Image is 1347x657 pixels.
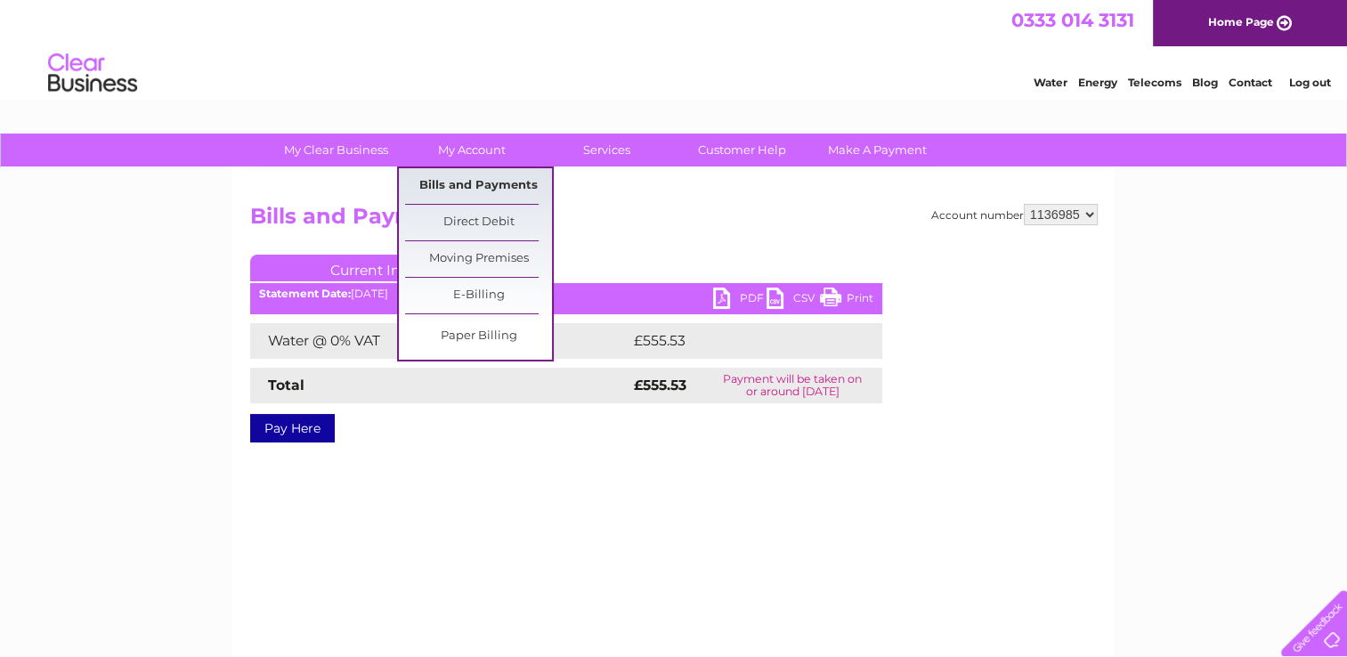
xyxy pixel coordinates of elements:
[703,368,882,403] td: Payment will be taken on or around [DATE]
[1078,76,1117,89] a: Energy
[405,205,552,240] a: Direct Debit
[804,134,951,166] a: Make A Payment
[1128,76,1181,89] a: Telecoms
[250,204,1098,238] h2: Bills and Payments
[669,134,816,166] a: Customer Help
[405,241,552,277] a: Moving Premises
[250,323,629,359] td: Water @ 0% VAT
[713,288,767,313] a: PDF
[1229,76,1272,89] a: Contact
[533,134,680,166] a: Services
[629,323,850,359] td: £555.53
[820,288,873,313] a: Print
[405,168,552,204] a: Bills and Payments
[250,288,882,300] div: [DATE]
[250,255,517,281] a: Current Invoice
[254,10,1095,86] div: Clear Business is a trading name of Verastar Limited (registered in [GEOGRAPHIC_DATA] No. 3667643...
[259,287,351,300] b: Statement Date:
[47,46,138,101] img: logo.png
[268,377,304,393] strong: Total
[405,278,552,313] a: E-Billing
[1011,9,1134,31] a: 0333 014 3131
[1034,76,1067,89] a: Water
[405,319,552,354] a: Paper Billing
[398,134,545,166] a: My Account
[263,134,410,166] a: My Clear Business
[767,288,820,313] a: CSV
[931,204,1098,225] div: Account number
[1192,76,1218,89] a: Blog
[1288,76,1330,89] a: Log out
[250,414,335,442] a: Pay Here
[634,377,686,393] strong: £555.53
